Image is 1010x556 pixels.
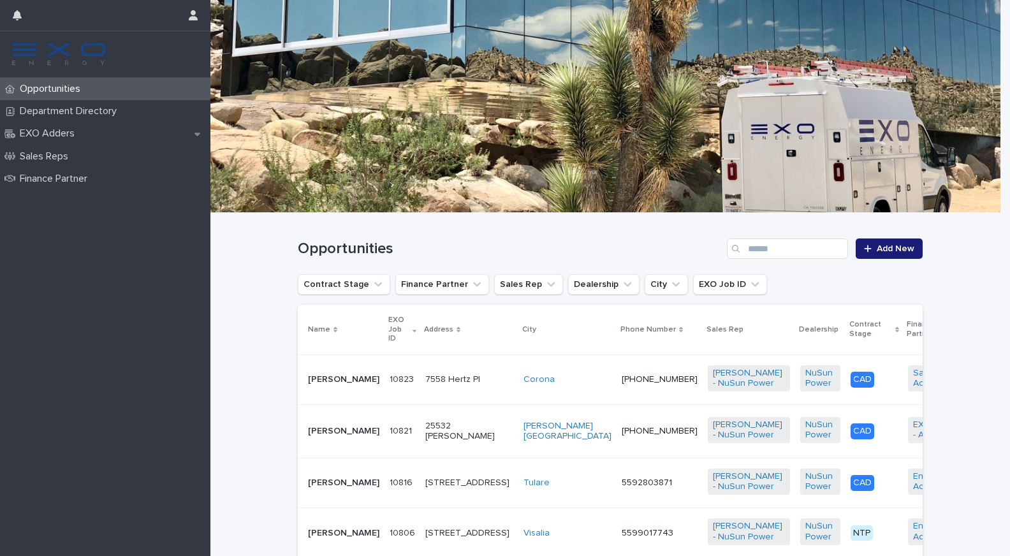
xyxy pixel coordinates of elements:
[713,420,785,441] a: [PERSON_NAME] - NuSun Power
[622,375,698,384] a: [PHONE_NUMBER]
[805,521,835,543] a: NuSun Power
[851,372,874,388] div: CAD
[424,323,453,337] p: Address
[15,128,85,140] p: EXO Adders
[713,521,785,543] a: [PERSON_NAME] - NuSun Power
[425,528,513,539] p: [STREET_ADDRESS]
[622,529,673,538] a: 5599017743
[805,471,835,493] a: NuSun Power
[308,528,379,539] p: [PERSON_NAME]
[622,478,672,487] a: 5592803871
[913,521,956,543] a: EnFin - Active
[390,372,416,385] p: 10823
[298,274,390,295] button: Contract Stage
[568,274,640,295] button: Dealership
[913,420,956,441] a: EXO Cash - Active
[727,238,848,259] input: Search
[395,274,489,295] button: Finance Partner
[851,525,873,541] div: NTP
[877,244,914,253] span: Add New
[425,421,513,443] p: 25532 [PERSON_NAME]
[522,323,536,337] p: City
[622,427,698,435] a: [PHONE_NUMBER]
[10,41,107,67] img: FKS5r6ZBThi8E5hshIGi
[913,368,956,390] a: Salal - Active
[851,475,874,491] div: CAD
[805,420,835,441] a: NuSun Power
[523,478,550,488] a: Tulare
[913,471,956,493] a: EnFin - Active
[298,240,722,258] h1: Opportunities
[388,313,409,346] p: EXO Job ID
[693,274,767,295] button: EXO Job ID
[706,323,743,337] p: Sales Rep
[713,471,785,493] a: [PERSON_NAME] - NuSun Power
[15,150,78,163] p: Sales Reps
[494,274,563,295] button: Sales Rep
[523,421,611,443] a: [PERSON_NAME][GEOGRAPHIC_DATA]
[308,426,379,437] p: [PERSON_NAME]
[523,528,550,539] a: Visalia
[713,368,785,390] a: [PERSON_NAME] - NuSun Power
[645,274,688,295] button: City
[15,105,127,117] p: Department Directory
[425,374,513,385] p: 7558 Hertz Pl
[907,318,963,341] p: Finance Partner
[308,374,379,385] p: [PERSON_NAME]
[620,323,676,337] p: Phone Number
[390,423,414,437] p: 10821
[799,323,838,337] p: Dealership
[856,238,923,259] a: Add New
[805,368,835,390] a: NuSun Power
[849,318,892,341] p: Contract Stage
[523,374,555,385] a: Corona
[15,83,91,95] p: Opportunities
[390,475,415,488] p: 10816
[308,478,379,488] p: [PERSON_NAME]
[851,423,874,439] div: CAD
[15,173,98,185] p: Finance Partner
[390,525,418,539] p: 10806
[308,323,330,337] p: Name
[425,478,513,488] p: [STREET_ADDRESS]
